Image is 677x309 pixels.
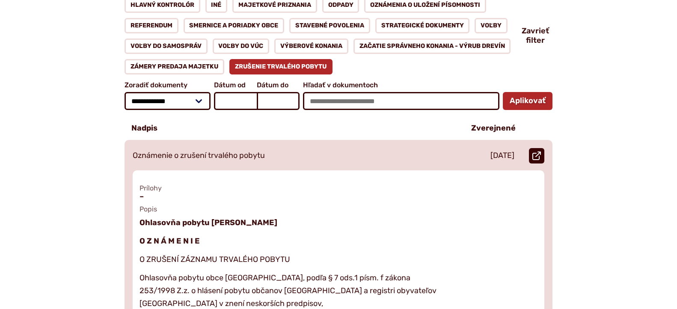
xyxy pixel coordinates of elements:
button: Aplikovať [503,92,552,110]
a: Referendum [125,18,178,33]
a: Voľby do samospráv [125,39,208,54]
a: Voľby [475,18,508,33]
span: Zavrieť filter [522,27,549,45]
strong: Ohlasovňa pobytu [PERSON_NAME] [140,218,277,227]
a: Zrušenie trvalého pobytu [229,59,333,74]
input: Hľadať v dokumentoch [303,92,499,110]
button: Zavrieť filter [522,27,552,45]
span: – [140,192,537,202]
p: Nadpis [131,124,157,133]
span: Hľadať v dokumentoch [303,81,499,89]
a: Výberové konania [274,39,348,54]
a: Voľby do VÚC [213,39,270,54]
p: Oznámenie o zrušení trvalého pobytu [133,151,265,160]
span: Dátum od [214,81,257,89]
a: Začatie správneho konania - výrub drevín [353,39,511,54]
span: Dátum do [257,81,300,89]
input: Dátum od [214,92,257,110]
a: Stavebné povolenia [289,18,370,33]
a: Smernice a poriadky obce [184,18,285,33]
span: Popis [140,205,537,213]
span: Zoradiť dokumenty [125,81,211,89]
strong: O Z N Á M E N I E [140,236,200,246]
p: O ZRUŠENÍ ZÁZNAMU TRVALÉHO POBYTU [140,253,443,266]
input: Dátum do [257,92,300,110]
p: Zverejnené [471,124,516,133]
a: Strategické dokumenty [375,18,470,33]
a: Zámery predaja majetku [125,59,224,74]
span: Prílohy [140,184,537,192]
select: Zoradiť dokumenty [125,92,211,110]
p: [DATE] [490,151,514,160]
